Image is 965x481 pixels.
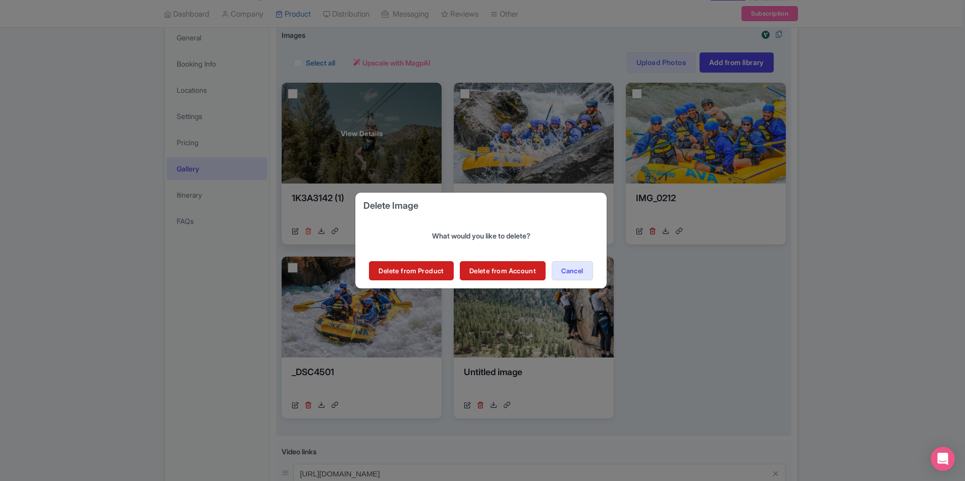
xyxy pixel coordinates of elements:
h4: Delete Image [363,201,599,211]
button: Cancel [552,261,593,280]
a: Delete from Account [460,261,546,280]
p: What would you like to delete? [363,230,599,241]
a: Delete from Product [369,261,453,280]
div: Open Intercom Messenger [931,447,955,471]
